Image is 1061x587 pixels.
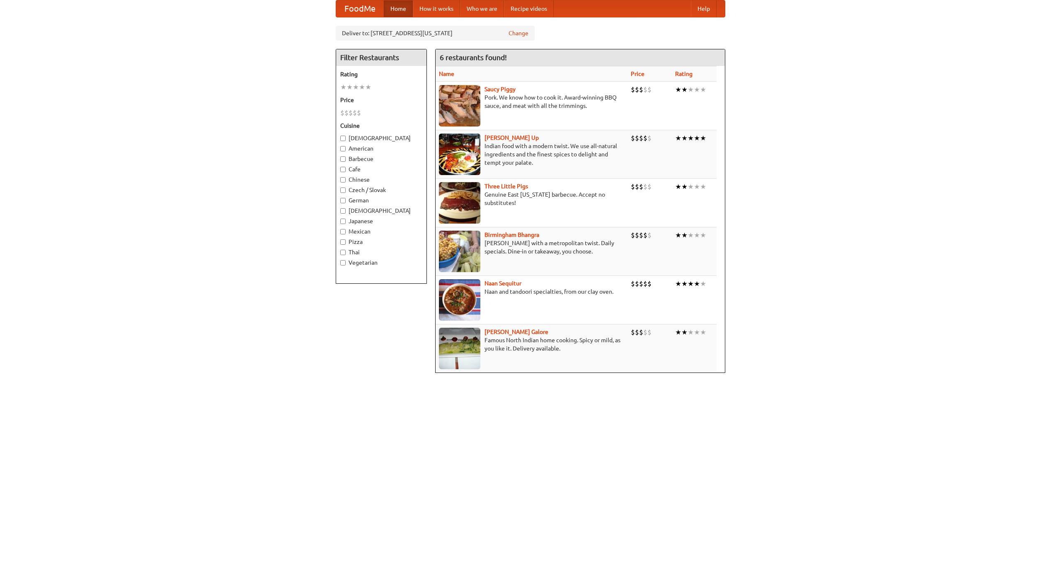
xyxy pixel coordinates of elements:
[631,85,635,94] li: $
[688,279,694,288] li: ★
[439,93,624,110] p: Pork. We know how to cook it. Award-winning BBQ sauce, and meat with all the trimmings.
[681,279,688,288] li: ★
[639,231,643,240] li: $
[681,85,688,94] li: ★
[439,71,454,77] a: Name
[700,134,706,143] li: ★
[647,328,652,337] li: $
[639,134,643,143] li: $
[359,83,365,92] li: ★
[635,279,639,288] li: $
[439,328,480,369] img: currygalore.jpg
[340,108,344,117] li: $
[439,287,624,296] p: Naan and tandoori specialties, from our clay oven.
[340,198,346,203] input: German
[340,96,422,104] h5: Price
[439,182,480,224] img: littlepigs.jpg
[344,108,349,117] li: $
[635,182,639,191] li: $
[675,134,681,143] li: ★
[675,279,681,288] li: ★
[694,182,700,191] li: ★
[365,83,371,92] li: ★
[631,134,635,143] li: $
[484,86,516,93] a: Saucy Piggy
[340,70,422,78] h5: Rating
[340,196,422,205] label: German
[675,182,681,191] li: ★
[691,0,717,17] a: Help
[631,182,635,191] li: $
[688,85,694,94] li: ★
[675,328,681,337] li: ★
[647,231,652,240] li: $
[340,207,422,215] label: [DEMOGRAPHIC_DATA]
[484,231,539,238] a: Birmingham Bhangra
[439,142,624,167] p: Indian food with a modern twist. We use all-natural ingredients and the finest spices to delight ...
[694,328,700,337] li: ★
[647,182,652,191] li: $
[340,122,422,130] h5: Cuisine
[647,279,652,288] li: $
[340,83,346,92] li: ★
[681,182,688,191] li: ★
[647,85,652,94] li: $
[340,175,422,184] label: Chinese
[340,146,346,151] input: American
[681,134,688,143] li: ★
[647,134,652,143] li: $
[643,182,647,191] li: $
[643,231,647,240] li: $
[639,328,643,337] li: $
[484,134,539,141] a: [PERSON_NAME] Up
[340,260,346,265] input: Vegetarian
[631,328,635,337] li: $
[340,217,422,225] label: Japanese
[340,167,346,172] input: Cafe
[340,239,346,245] input: Pizza
[349,108,353,117] li: $
[340,134,422,142] label: [DEMOGRAPHIC_DATA]
[639,279,643,288] li: $
[681,231,688,240] li: ★
[340,144,422,153] label: American
[340,227,422,236] label: Mexican
[694,85,700,94] li: ★
[384,0,413,17] a: Home
[336,26,535,41] div: Deliver to: [STREET_ADDRESS][US_STATE]
[340,136,346,141] input: [DEMOGRAPHIC_DATA]
[675,85,681,94] li: ★
[439,85,480,127] img: saucy.jpg
[484,280,521,287] a: Naan Sequitur
[700,85,706,94] li: ★
[439,336,624,353] p: Famous North Indian home cooking. Spicy or mild, as you like it. Delivery available.
[340,250,346,255] input: Thai
[340,248,422,256] label: Thai
[643,134,647,143] li: $
[694,231,700,240] li: ★
[340,238,422,246] label: Pizza
[357,108,361,117] li: $
[340,155,422,163] label: Barbecue
[484,329,548,335] a: [PERSON_NAME] Galore
[694,279,700,288] li: ★
[340,258,422,267] label: Vegetarian
[635,134,639,143] li: $
[639,85,643,94] li: $
[700,328,706,337] li: ★
[340,186,422,194] label: Czech / Slovak
[340,188,346,193] input: Czech / Slovak
[439,134,480,175] img: curryup.jpg
[643,85,647,94] li: $
[675,71,693,77] a: Rating
[635,231,639,240] li: $
[694,134,700,143] li: ★
[413,0,460,17] a: How it works
[688,231,694,240] li: ★
[688,182,694,191] li: ★
[353,108,357,117] li: $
